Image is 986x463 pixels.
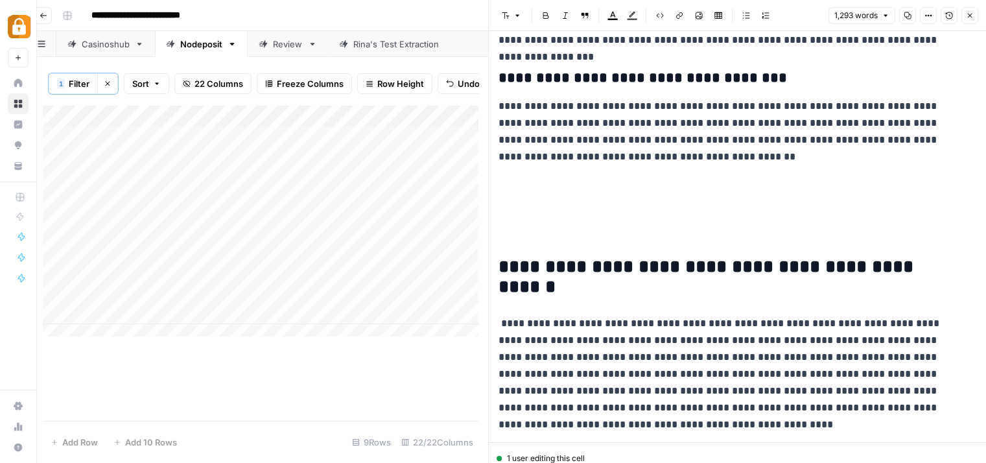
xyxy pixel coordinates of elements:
[357,73,432,94] button: Row Height
[43,432,106,453] button: Add Row
[57,78,65,89] div: 1
[458,77,480,90] span: Undo
[438,73,488,94] button: Undo
[82,38,130,51] div: Casinoshub
[834,10,878,21] span: 1,293 words
[124,73,169,94] button: Sort
[353,38,493,51] div: [PERSON_NAME]'s Test Extraction
[56,31,155,57] a: Casinoshub
[347,432,396,453] div: 9 Rows
[8,156,29,176] a: Your Data
[155,31,248,57] a: Nodeposit
[69,77,89,90] span: Filter
[8,73,29,93] a: Home
[59,78,63,89] span: 1
[62,436,98,449] span: Add Row
[132,77,149,90] span: Sort
[8,135,29,156] a: Opportunities
[257,73,352,94] button: Freeze Columns
[8,437,29,458] button: Help + Support
[248,31,328,57] a: Review
[125,436,177,449] span: Add 10 Rows
[273,38,303,51] div: Review
[8,15,31,38] img: Adzz Logo
[180,38,222,51] div: Nodeposit
[194,77,243,90] span: 22 Columns
[396,432,478,453] div: 22/22 Columns
[8,396,29,416] a: Settings
[106,432,185,453] button: Add 10 Rows
[8,10,29,43] button: Workspace: Adzz
[377,77,424,90] span: Row Height
[277,77,344,90] span: Freeze Columns
[8,93,29,114] a: Browse
[8,114,29,135] a: Insights
[328,31,519,57] a: [PERSON_NAME]'s Test Extraction
[174,73,252,94] button: 22 Columns
[828,7,895,24] button: 1,293 words
[49,73,97,94] button: 1Filter
[8,416,29,437] a: Usage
